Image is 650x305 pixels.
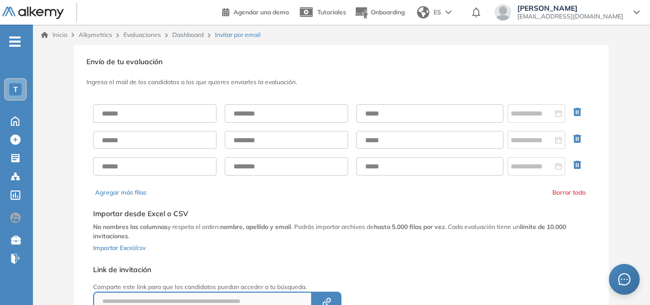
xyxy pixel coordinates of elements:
b: límite de 10.000 invitaciones [93,223,566,240]
a: Evaluaciones [123,31,161,39]
p: y respeta el orden: . Podrás importar archivos de . Cada evaluación tiene un . [93,222,590,241]
a: Inicio [41,30,67,40]
button: Onboarding [354,2,405,24]
span: T [13,85,18,93]
button: Importar Excel/csv [93,241,146,253]
h3: Ingresa el mail de los candidatos a los que quieres enviarles la evaluación. [86,79,597,86]
a: Dashboard [172,31,204,39]
h5: Link de invitación [93,265,483,274]
span: Agendar una demo [233,8,289,16]
img: world [417,6,429,18]
span: [EMAIL_ADDRESS][DOMAIN_NAME] [517,12,623,21]
b: No nombres las columnas [93,223,168,231]
p: Comparte este link para que los candidatos puedan acceder a tu búsqueda. [93,282,483,292]
b: hasta 5.000 filas por vez [374,223,445,231]
span: [PERSON_NAME] [517,4,623,12]
a: Agendar una demo [222,5,289,17]
img: arrow [445,10,452,14]
b: nombre, apellido y email [220,223,291,231]
button: Agregar más filas [95,188,147,197]
span: Onboarding [371,8,405,16]
span: Alkymetrics [79,31,112,39]
span: ES [434,8,441,17]
span: Importar Excel/csv [93,244,146,252]
i: - [9,41,21,43]
span: Invitar por email [215,30,261,40]
span: message [618,273,631,286]
button: Borrar todo [552,188,586,197]
img: Logo [2,7,64,20]
h5: Importar desde Excel o CSV [93,209,590,218]
span: Tutoriales [317,8,346,16]
h3: Envío de tu evaluación [86,58,597,66]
